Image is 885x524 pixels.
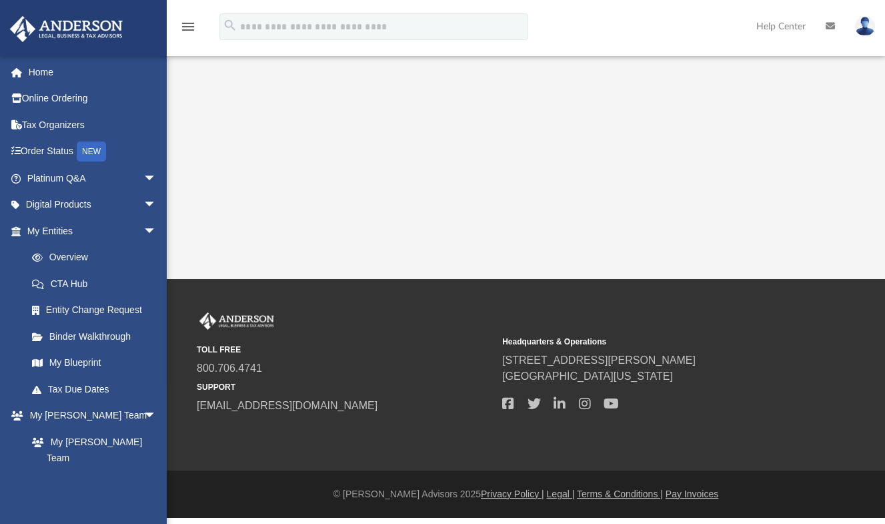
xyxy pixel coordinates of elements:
[19,270,177,297] a: CTA Hub
[197,400,377,411] a: [EMAIL_ADDRESS][DOMAIN_NAME]
[502,336,798,348] small: Headquarters & Operations
[223,18,237,33] i: search
[502,354,696,366] a: [STREET_ADDRESS][PERSON_NAME]
[855,17,875,36] img: User Pic
[9,59,177,85] a: Home
[9,165,177,192] a: Platinum Q&Aarrow_drop_down
[19,323,177,350] a: Binder Walkthrough
[19,297,177,324] a: Entity Change Request
[9,111,177,138] a: Tax Organizers
[9,403,170,429] a: My [PERSON_NAME] Teamarrow_drop_down
[143,403,170,430] span: arrow_drop_down
[19,471,170,498] a: Anderson System
[19,350,170,376] a: My Blueprint
[9,192,177,218] a: Digital Productsarrow_drop_down
[19,244,177,271] a: Overview
[19,376,177,403] a: Tax Due Dates
[77,142,106,162] div: NEW
[547,489,575,499] a: Legal |
[197,344,493,356] small: TOLL FREE
[197,381,493,393] small: SUPPORT
[143,165,170,192] span: arrow_drop_down
[666,489,718,499] a: Pay Invoices
[197,312,277,330] img: Anderson Advisors Platinum Portal
[197,362,262,374] a: 800.706.4741
[180,19,196,35] i: menu
[502,370,673,382] a: [GEOGRAPHIC_DATA][US_STATE]
[577,489,663,499] a: Terms & Conditions |
[180,25,196,35] a: menu
[143,192,170,219] span: arrow_drop_down
[6,16,127,42] img: Anderson Advisors Platinum Portal
[19,429,163,471] a: My [PERSON_NAME] Team
[9,85,177,112] a: Online Ordering
[9,138,177,166] a: Order StatusNEW
[481,489,544,499] a: Privacy Policy |
[167,487,885,501] div: © [PERSON_NAME] Advisors 2025
[9,218,177,244] a: My Entitiesarrow_drop_down
[143,218,170,245] span: arrow_drop_down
